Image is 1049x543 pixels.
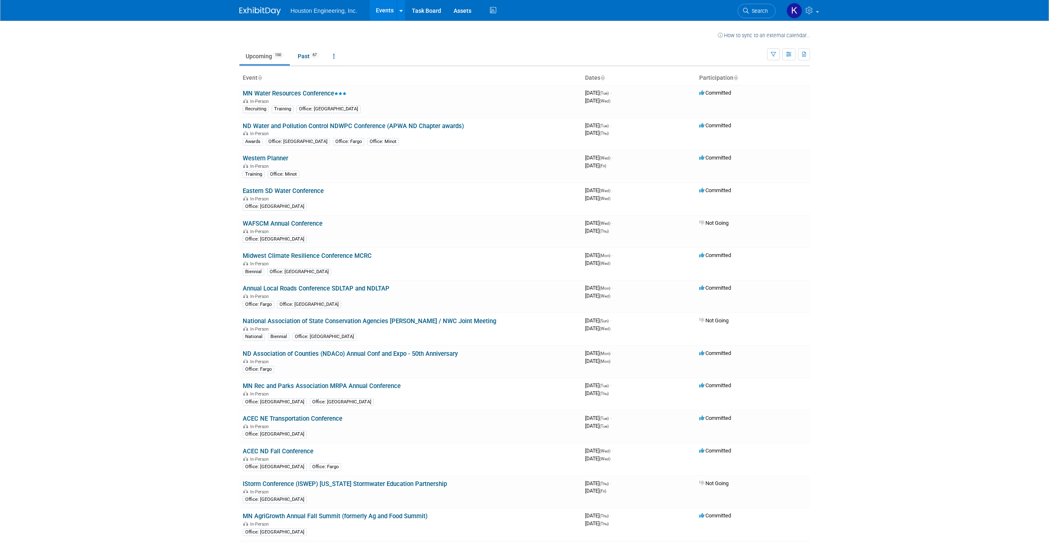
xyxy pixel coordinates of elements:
[292,333,356,341] div: Office: [GEOGRAPHIC_DATA]
[610,382,611,388] span: -
[585,228,609,234] span: [DATE]
[585,130,609,136] span: [DATE]
[243,122,464,130] a: ND Water and Pollution Control NDWPC Conference (APWA ND Chapter awards)
[250,522,271,527] span: In-Person
[292,48,325,64] a: Past67
[272,105,294,113] div: Training
[243,366,274,373] div: Office: Fargo
[600,229,609,233] span: (Thu)
[243,203,307,210] div: Office: [GEOGRAPHIC_DATA]
[610,512,611,519] span: -
[612,155,613,161] span: -
[585,162,606,169] span: [DATE]
[699,317,729,324] span: Not Going
[699,285,731,291] span: Committed
[243,164,248,168] img: In-Person Event
[250,164,271,169] span: In-Person
[243,99,248,103] img: In-Person Event
[610,480,611,486] span: -
[600,522,609,526] span: (Thu)
[585,317,611,324] span: [DATE]
[243,236,307,243] div: Office: [GEOGRAPHIC_DATA]
[243,196,248,200] img: In-Person Event
[600,319,609,323] span: (Sun)
[310,463,341,471] div: Office: Fargo
[243,155,288,162] a: Western Planner
[268,333,289,341] div: Biennial
[718,32,810,38] a: How to sync to an external calendar...
[612,448,613,454] span: -
[612,285,613,291] span: -
[250,196,271,202] span: In-Person
[585,98,610,104] span: [DATE]
[585,520,609,526] span: [DATE]
[250,489,271,495] span: In-Person
[291,7,357,14] span: Houston Engineering, Inc.
[272,52,284,58] span: 100
[250,99,271,104] span: In-Person
[699,252,731,258] span: Committed
[250,457,271,462] span: In-Person
[699,480,729,486] span: Not Going
[243,424,248,428] img: In-Person Event
[585,512,611,519] span: [DATE]
[600,99,610,103] span: (Wed)
[738,4,776,18] a: Search
[610,415,611,421] span: -
[243,480,447,488] a: IStorm Conference (ISWEP) [US_STATE] Stormwater Education Partnership
[585,448,613,454] span: [DATE]
[243,382,401,390] a: MN Rec and Parks Association MRPA Annual Conference
[243,448,313,455] a: ACEC ND Fall Conference
[699,187,731,193] span: Committed
[243,350,458,357] a: ND Association of Counties (NDACo) Annual Conf and Expo - 50th Anniversary
[243,294,248,298] img: In-Person Event
[243,457,248,461] img: In-Person Event
[610,90,611,96] span: -
[600,286,610,291] span: (Mon)
[600,351,610,356] span: (Mon)
[243,171,265,178] div: Training
[243,229,248,233] img: In-Person Event
[250,261,271,267] span: In-Person
[239,48,290,64] a: Upcoming100
[699,155,731,161] span: Committed
[250,359,271,364] span: In-Person
[600,481,609,486] span: (Thu)
[585,285,613,291] span: [DATE]
[585,480,611,486] span: [DATE]
[600,489,606,493] span: (Fri)
[699,90,731,96] span: Committed
[585,350,613,356] span: [DATE]
[699,382,731,388] span: Committed
[600,156,610,160] span: (Wed)
[239,71,582,85] th: Event
[585,358,610,364] span: [DATE]
[600,514,609,518] span: (Thu)
[243,261,248,265] img: In-Person Event
[600,261,610,266] span: (Wed)
[585,260,610,266] span: [DATE]
[243,105,269,113] div: Recruiting
[243,489,248,493] img: In-Person Event
[310,398,374,406] div: Office: [GEOGRAPHIC_DATA]
[734,74,738,81] a: Sort by Participation Type
[243,398,307,406] div: Office: [GEOGRAPHIC_DATA]
[600,131,609,136] span: (Thu)
[699,350,731,356] span: Committed
[600,424,609,429] span: (Tue)
[268,171,299,178] div: Office: Minot
[585,415,611,421] span: [DATE]
[243,138,263,145] div: Awards
[585,293,610,299] span: [DATE]
[585,390,609,396] span: [DATE]
[266,138,330,145] div: Office: [GEOGRAPHIC_DATA]
[585,455,610,462] span: [DATE]
[243,359,248,363] img: In-Person Event
[699,122,731,129] span: Committed
[600,124,609,128] span: (Tue)
[243,252,372,260] a: Midwest Climate Resilience Conference MCRC
[243,333,265,341] div: National
[600,326,610,331] span: (Wed)
[600,457,610,461] span: (Wed)
[585,155,613,161] span: [DATE]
